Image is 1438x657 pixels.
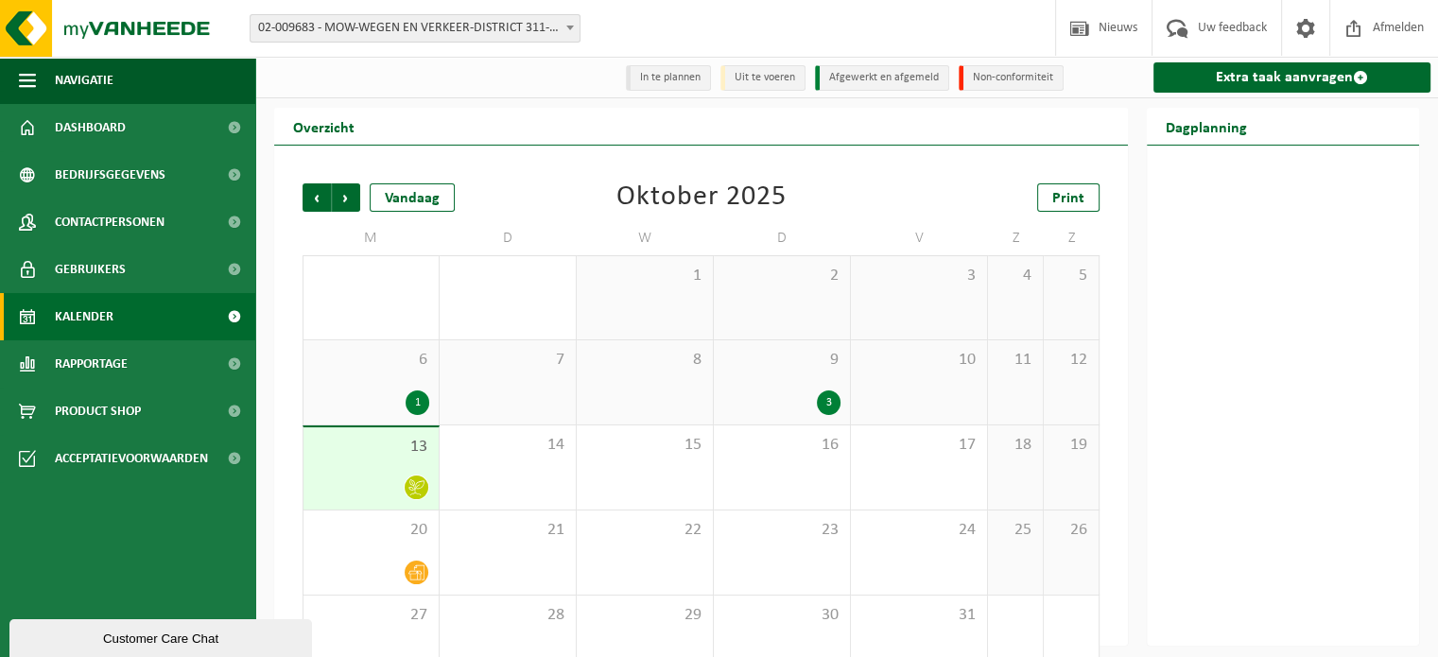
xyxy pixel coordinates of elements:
[997,266,1033,286] span: 4
[1037,183,1100,212] a: Print
[997,350,1033,371] span: 11
[616,183,787,212] div: Oktober 2025
[1053,435,1089,456] span: 19
[1053,520,1089,541] span: 26
[406,390,429,415] div: 1
[274,108,373,145] h2: Overzicht
[332,183,360,212] span: Volgende
[370,183,455,212] div: Vandaag
[55,151,165,199] span: Bedrijfsgegevens
[714,221,851,255] td: D
[55,104,126,151] span: Dashboard
[449,520,566,541] span: 21
[250,14,580,43] span: 02-009683 - MOW-WEGEN EN VERKEER-DISTRICT 311-BRUGGE - 8000 BRUGGE, KONING ALBERT I LAAN 293
[449,350,566,371] span: 7
[1044,221,1100,255] td: Z
[959,65,1064,91] li: Non-conformiteit
[586,520,703,541] span: 22
[55,199,165,246] span: Contactpersonen
[55,388,141,435] span: Product Shop
[817,390,840,415] div: 3
[313,605,429,626] span: 27
[449,605,566,626] span: 28
[860,435,978,456] span: 17
[313,520,429,541] span: 20
[1147,108,1266,145] h2: Dagplanning
[55,435,208,482] span: Acceptatievoorwaarden
[723,266,840,286] span: 2
[440,221,577,255] td: D
[1153,62,1430,93] a: Extra taak aanvragen
[55,293,113,340] span: Kalender
[303,183,331,212] span: Vorige
[303,221,440,255] td: M
[1052,191,1084,206] span: Print
[55,57,113,104] span: Navigatie
[449,435,566,456] span: 14
[723,605,840,626] span: 30
[55,340,128,388] span: Rapportage
[251,15,580,42] span: 02-009683 - MOW-WEGEN EN VERKEER-DISTRICT 311-BRUGGE - 8000 BRUGGE, KONING ALBERT I LAAN 293
[723,435,840,456] span: 16
[9,615,316,657] iframe: chat widget
[997,520,1033,541] span: 25
[720,65,806,91] li: Uit te voeren
[997,435,1033,456] span: 18
[815,65,949,91] li: Afgewerkt en afgemeld
[860,266,978,286] span: 3
[577,221,714,255] td: W
[860,350,978,371] span: 10
[313,437,429,458] span: 13
[1053,266,1089,286] span: 5
[851,221,988,255] td: V
[860,520,978,541] span: 24
[988,221,1044,255] td: Z
[313,350,429,371] span: 6
[626,65,711,91] li: In te plannen
[586,605,703,626] span: 29
[55,246,126,293] span: Gebruikers
[723,520,840,541] span: 23
[586,266,703,286] span: 1
[1053,350,1089,371] span: 12
[586,350,703,371] span: 8
[860,605,978,626] span: 31
[586,435,703,456] span: 15
[723,350,840,371] span: 9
